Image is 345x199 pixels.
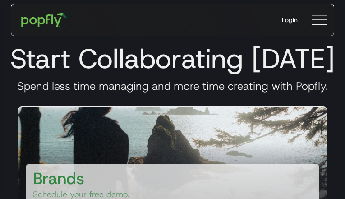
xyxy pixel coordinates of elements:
[7,42,338,75] h1: Start Collaborating [DATE]
[33,167,84,189] h3: Brands
[282,15,298,24] div: Login
[7,79,338,93] h3: Spend less time managing and more time creating with Popfly.
[15,6,73,33] a: home
[275,8,305,32] a: Login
